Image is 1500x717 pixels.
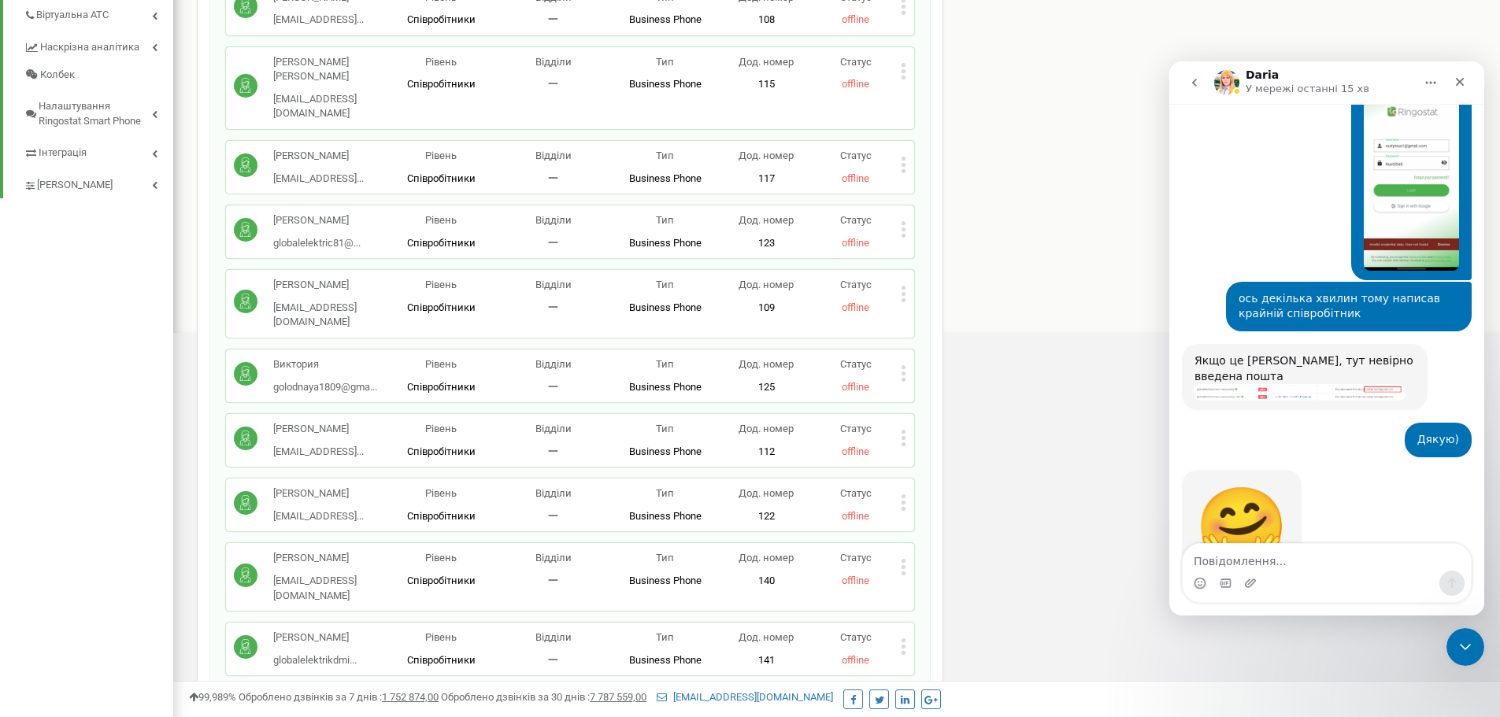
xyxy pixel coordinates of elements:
a: Наскрізна аналітика [24,29,173,61]
div: Якщо це [PERSON_NAME], тут невірно введена пошта [25,292,246,323]
span: 一 [548,78,558,90]
span: Business Phone [629,237,702,249]
span: Business Phone [629,301,702,313]
p: 123 [721,236,811,251]
div: Дякую) [235,361,302,396]
div: hugging face [13,408,132,512]
div: hugging face [25,427,120,503]
span: Статус [840,552,872,564]
p: [PERSON_NAME] [273,630,357,645]
span: Рівень [425,358,457,370]
span: 99,989% [189,691,236,703]
a: [PERSON_NAME] [24,167,173,199]
div: Дякую) [248,371,290,386]
p: 140 [721,574,811,589]
span: Співробітники [407,78,476,90]
p: 117 [721,172,811,187]
p: [PERSON_NAME] [PERSON_NAME] [273,55,385,84]
span: Business Phone [629,575,702,586]
span: Віртуальна АТС [36,8,109,23]
span: offline [842,13,869,25]
a: Колбек [24,61,173,89]
span: offline [842,510,869,522]
p: [PERSON_NAME] [273,486,364,501]
span: Тип [656,150,674,161]
span: Співробітники [407,172,476,184]
span: Статус [840,56,872,68]
span: [EMAIL_ADDRESS]... [273,172,364,184]
span: Співробітники [407,510,476,522]
span: Тип [656,487,674,499]
span: Business Phone [629,172,702,184]
span: Рівень [425,487,457,499]
span: offline [842,654,869,666]
span: Відділи [535,150,572,161]
span: Співробітники [407,13,476,25]
span: Співробітники [407,445,476,457]
span: Дод. номер [739,279,794,290]
span: Колбек [40,68,75,83]
p: [PERSON_NAME] [273,213,361,228]
div: ось декілька хвилин тому написав крайній співробітник [69,230,290,261]
span: Business Phone [629,654,702,666]
div: Станіслав каже… [13,220,302,283]
iframe: Intercom live chat [1169,61,1484,615]
span: 一 [548,13,558,25]
span: Рівень [425,279,457,290]
span: [EMAIL_ADDRESS]... [273,510,364,522]
p: 125 [721,380,811,395]
p: 112 [721,445,811,460]
span: globalelektrikdmi... [273,654,357,666]
span: Business Phone [629,78,702,90]
span: Співробітники [407,575,476,586]
span: [EMAIL_ADDRESS]... [273,445,364,457]
span: Статус [840,214,872,226]
p: [PERSON_NAME] [273,278,385,293]
span: Відділи [535,56,572,68]
span: offline [842,301,869,313]
span: Відділи [535,279,572,290]
span: Тип [656,358,674,370]
u: 7 787 559,00 [590,691,646,703]
span: 一 [548,654,558,666]
span: golodnaya1809@gma... [273,381,377,393]
span: Інтеграція [39,146,87,161]
p: [PERSON_NAME] [273,551,385,566]
span: Співробітники [407,301,476,313]
p: Виктория [273,357,377,372]
span: Оброблено дзвінків за 30 днів : [441,691,646,703]
span: Статус [840,631,872,643]
div: ось декілька хвилин тому написав крайній співробітник [57,220,302,270]
span: Співробітники [407,381,476,393]
span: Статус [840,358,872,370]
span: [EMAIL_ADDRESS]... [273,13,364,25]
span: Відділи [535,552,572,564]
span: Дод. номер [739,214,794,226]
p: 141 [721,653,811,668]
span: Дод. номер [739,487,794,499]
span: Тип [656,631,674,643]
button: Надіслати повідомлення… [270,509,295,534]
textarea: Повідомлення... [13,482,302,509]
span: Business Phone [629,381,702,393]
span: Дод. номер [739,552,794,564]
span: offline [842,237,869,249]
span: 一 [548,575,558,586]
u: 1 752 874,00 [382,691,439,703]
span: Дод. номер [739,423,794,434]
span: offline [842,445,869,457]
span: Налаштування Ringostat Smart Phone [39,99,152,128]
span: Дод. номер [739,631,794,643]
span: 一 [548,172,558,184]
a: [EMAIL_ADDRESS][DOMAIN_NAME] [657,691,833,703]
span: offline [842,78,869,90]
iframe: Intercom live chat [1446,628,1484,666]
p: [EMAIL_ADDRESS][DOMAIN_NAME] [273,92,385,121]
button: вибір GIF-файлів [50,516,62,528]
span: Співробітники [407,237,476,249]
